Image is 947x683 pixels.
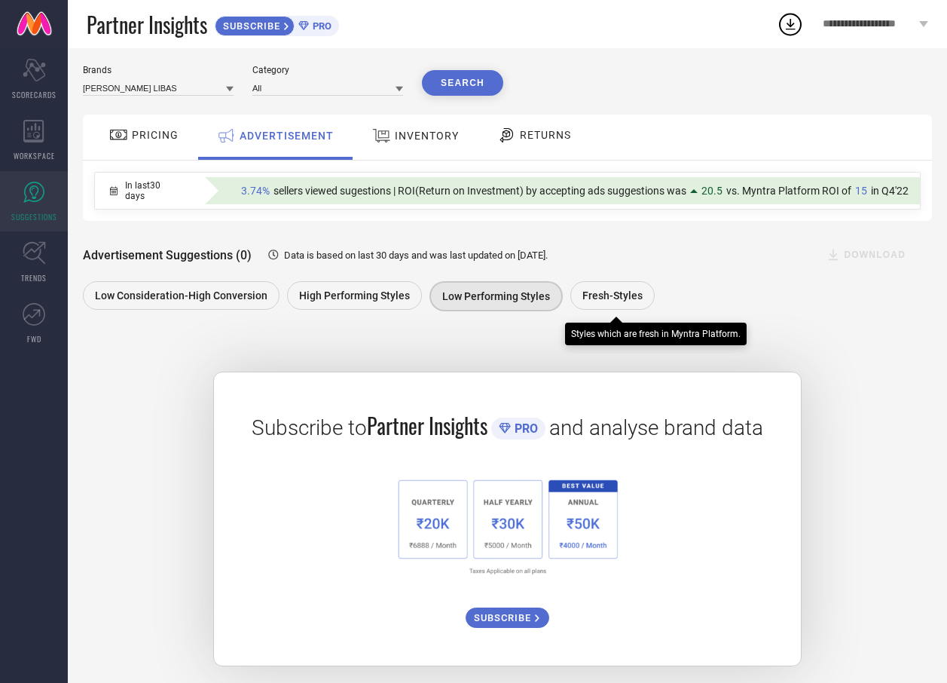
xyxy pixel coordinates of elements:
span: Advertisement Suggestions (0) [83,248,252,262]
span: WORKSPACE [14,150,55,161]
span: SUBSCRIBE [215,20,284,32]
span: Low Consideration-High Conversion [95,289,267,302]
span: Data is based on last 30 days and was last updated on [DATE] . [284,250,548,261]
span: in Q4'22 [871,185,909,197]
img: 1a6fb96cb29458d7132d4e38d36bc9c7.png [389,471,625,581]
a: SUBSCRIBE [466,596,549,628]
span: PRICING [132,129,179,141]
span: Partner Insights [87,9,207,40]
span: Fresh-Styles [582,289,643,302]
span: 20.5 [701,185,722,197]
div: Brands [83,65,234,75]
span: SUGGESTIONS [11,211,57,222]
span: RETURNS [520,129,571,141]
span: and analyse brand data [549,415,763,440]
span: High Performing Styles [299,289,410,302]
span: In last 30 days [125,180,173,201]
span: INVENTORY [395,130,459,142]
button: Search [422,70,503,96]
span: vs. Myntra Platform ROI of [726,185,851,197]
div: Open download list [777,11,804,38]
div: Styles which are fresh in Myntra Platform. [571,329,741,339]
span: 3.74% [241,185,270,197]
span: PRO [309,20,331,32]
span: ADVERTISEMENT [240,130,334,142]
div: Percentage of sellers who have viewed suggestions for the current Insight Type [234,181,916,201]
a: SUBSCRIBEPRO [215,12,339,36]
span: Partner Insights [367,410,487,441]
div: Category [252,65,403,75]
span: PRO [511,421,538,436]
span: TRENDS [21,272,47,283]
span: FWD [27,333,41,345]
span: Subscribe to [252,415,367,440]
span: sellers viewed sugestions | ROI(Return on Investment) by accepting ads suggestions was [273,185,686,197]
span: 15 [855,185,867,197]
span: SUBSCRIBE [474,612,535,623]
span: SCORECARDS [12,89,57,100]
span: Low Performing Styles [442,290,550,302]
